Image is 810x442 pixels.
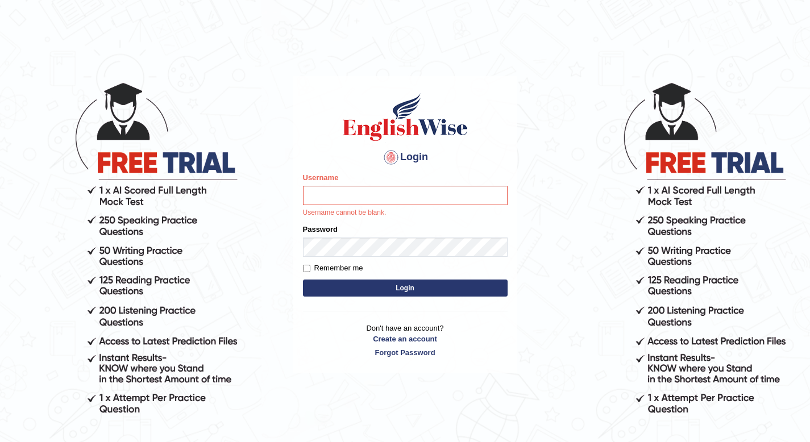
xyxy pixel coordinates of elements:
input: Remember me [303,265,310,272]
button: Login [303,280,508,297]
label: Password [303,224,338,235]
p: Username cannot be blank. [303,208,508,218]
a: Forgot Password [303,347,508,358]
img: Logo of English Wise sign in for intelligent practice with AI [340,91,470,143]
p: Don't have an account? [303,323,508,358]
a: Create an account [303,333,508,344]
label: Remember me [303,262,363,274]
h4: Login [303,148,508,166]
label: Username [303,172,339,183]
